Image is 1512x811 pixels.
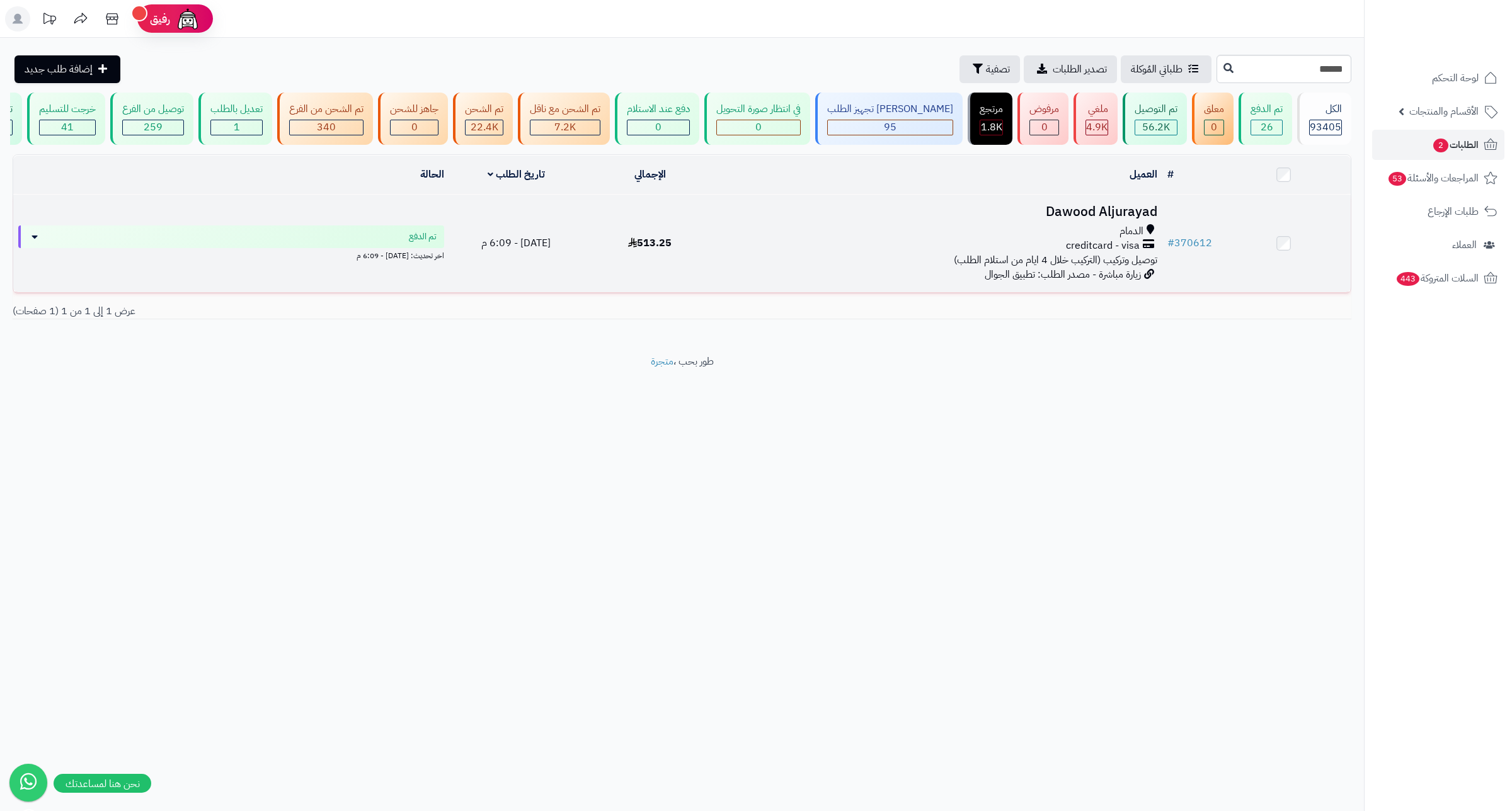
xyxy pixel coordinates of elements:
[530,102,600,116] div: تم الشحن مع ناقل
[1066,239,1140,253] span: creditcard - visa
[25,93,108,145] a: خرجت للتسليم 41
[1397,272,1419,286] span: 443
[14,55,120,83] a: إضافة طلب جديد
[1142,120,1170,135] span: 56.2K
[1167,167,1174,182] a: #
[1205,120,1223,135] div: 0
[1015,93,1071,145] a: مرفوض 0
[108,93,196,145] a: توصيل من الفرع 259
[40,120,95,135] div: 41
[1261,120,1273,135] span: 26
[471,120,498,135] span: 22.4K
[122,102,184,116] div: توصيل من الفرع
[628,235,672,251] span: 513.25
[981,120,1002,135] span: 1.8K
[275,93,375,145] a: تم الشحن من الفرع 340
[1395,269,1479,287] span: السلات المتروكة
[1309,102,1342,116] div: الكل
[702,93,813,145] a: في انتظار صورة التحويل 0
[1167,235,1174,251] span: #
[1071,93,1120,145] a: ملغي 4.9K
[1389,172,1406,186] span: 53
[627,120,689,135] div: 0
[1029,102,1059,116] div: مرفوض
[612,93,702,145] a: دفع عند الاستلام 0
[1120,93,1189,145] a: تم التوصيل 56.2K
[651,354,673,369] a: متجرة
[1432,69,1479,87] span: لوحة التحكم
[1130,167,1157,182] a: العميل
[954,252,1157,268] span: توصيل وتركيب (التركيب خلال 4 ايام من استلام الطلب)
[1053,62,1107,77] span: تصدير الطلبات
[1041,120,1048,135] span: 0
[150,11,170,26] span: رفيق
[655,120,661,135] span: 0
[375,93,450,145] a: جاهز للشحن 0
[1251,120,1282,135] div: 26
[1135,102,1177,116] div: تم التوصيل
[1167,235,1212,251] a: #370612
[1189,93,1236,145] a: معلق 0
[450,93,515,145] a: تم الشحن 22.4K
[986,62,1010,77] span: تصفية
[33,6,65,35] a: تحديثات المنصة
[1024,55,1117,83] a: تصدير الطلبات
[1452,236,1477,254] span: العملاء
[1387,169,1479,187] span: المراجعات والأسئلة
[1372,63,1504,93] a: لوحة التحكم
[409,230,437,243] span: تم الدفع
[1372,163,1504,193] a: المراجعات والأسئلة53
[18,248,444,261] div: اخر تحديث: [DATE] - 6:09 م
[627,102,690,116] div: دفع عند الاستلام
[755,120,762,135] span: 0
[289,102,364,116] div: تم الشحن من الفرع
[717,120,800,135] div: 0
[391,120,438,135] div: 0
[1433,139,1448,152] span: 2
[1295,93,1354,145] a: الكل93405
[1086,120,1108,135] span: 4.9K
[959,55,1020,83] button: تصفية
[634,167,666,182] a: الإجمالي
[196,93,275,145] a: تعديل بالطلب 1
[390,102,438,116] div: جاهز للشحن
[25,62,93,77] span: إضافة طلب جديد
[1372,230,1504,260] a: العملاء
[1236,93,1295,145] a: تم الدفع 26
[290,120,363,135] div: 340
[1135,120,1177,135] div: 56211
[980,102,1003,116] div: مرتجع
[1030,120,1058,135] div: 0
[234,120,240,135] span: 1
[985,267,1141,282] span: زيارة مباشرة - مصدر الطلب: تطبيق الجوال
[144,120,163,135] span: 259
[515,93,612,145] a: تم الشحن مع ناقل 7.2K
[1372,130,1504,160] a: الطلبات2
[828,120,953,135] div: 95
[1086,120,1108,135] div: 4939
[61,120,74,135] span: 41
[3,304,682,319] div: عرض 1 إلى 1 من 1 (1 صفحات)
[123,120,183,135] div: 259
[465,102,503,116] div: تم الشحن
[466,120,503,135] div: 22422
[813,93,965,145] a: [PERSON_NAME] تجهيز الطلب 95
[1131,62,1183,77] span: طلباتي المُوكلة
[39,102,96,116] div: خرجت للتسليم
[884,120,896,135] span: 95
[317,120,336,135] span: 340
[716,102,801,116] div: في انتظار صورة التحويل
[411,120,418,135] span: 0
[722,205,1157,219] h3: Dawood Aljurayad
[965,93,1015,145] a: مرتجع 1.8K
[1372,196,1504,227] a: طلبات الإرجاع
[1409,103,1479,120] span: الأقسام والمنتجات
[1428,203,1479,220] span: طلبات الإرجاع
[1211,120,1217,135] span: 0
[1251,102,1283,116] div: تم الدفع
[554,120,576,135] span: 7.2K
[420,167,444,182] a: الحالة
[1432,136,1479,154] span: الطلبات
[1120,224,1143,239] span: الدمام
[980,120,1002,135] div: 1784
